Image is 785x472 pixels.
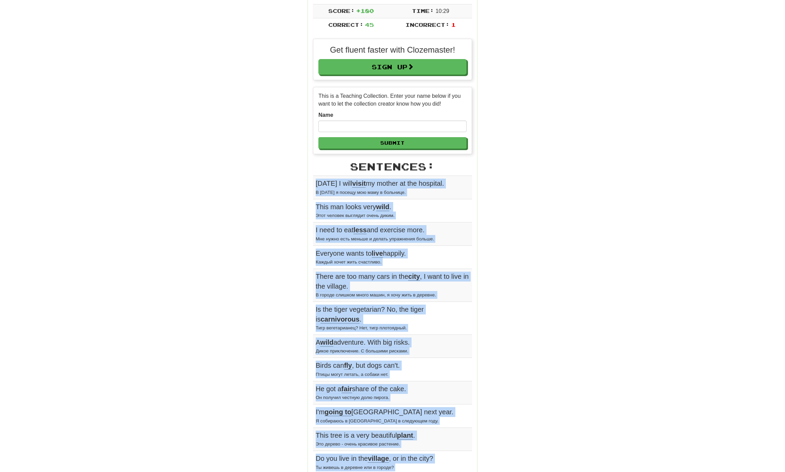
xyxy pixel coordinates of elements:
span: Incorrect: [405,21,450,28]
span: Do you live in the , or in the city? [316,455,433,463]
h2: Sentences: [313,161,472,172]
small: Я собираюсь в [GEOGRAPHIC_DATA] в следующем году. [316,418,438,423]
span: A adventure. With big risks. [316,339,410,347]
small: В городе слишком много машин, я хочу жить в деревне. [316,292,436,297]
u: going to [325,408,351,416]
small: Каждый хочет жить счастливо. [316,259,381,265]
p: This is a Teaching Collection. Enter your name below if you want to let the collection creator kn... [318,92,467,108]
span: I'm [GEOGRAPHIC_DATA] next year. [316,408,453,416]
span: Is the tiger vegetarian? No, the tiger is . [316,306,424,324]
u: wild [320,339,333,347]
span: 10 : 29 [436,8,449,14]
u: city [408,273,420,281]
span: [DATE] I will my mother at the hospital. [316,180,444,188]
u: wild [376,203,389,211]
u: less [353,226,367,234]
a: Sign Up [318,59,467,75]
span: 1 [451,21,456,28]
u: fly [344,362,352,370]
u: visit [352,180,366,188]
u: fair [342,385,352,393]
span: This man looks very . [316,203,391,211]
small: Мне нужно есть меньше и делать упражнения больше. [316,236,434,241]
span: Everyone wants to happily. [316,250,406,258]
small: Птицы могут летать, а собаки нет. [316,372,388,377]
small: В [DATE] я посещу мою маму в больнице. [316,190,406,195]
small: Он получил честную долю пирога. [316,395,389,400]
span: Birds can , but dogs can't. [316,362,400,370]
span: I need to eat and exercise more. [316,226,424,234]
span: There are too many cars in the , I want to live in the village. [316,273,469,290]
span: 45 [365,21,374,28]
span: He got a share of the cake. [316,385,406,393]
small: Тигр вегетарианец? Нет, тигр плотоядный. [316,325,407,330]
u: live [372,250,383,258]
span: Score: [328,7,355,14]
small: Ты живешь в деревне или в городе? [316,465,394,470]
small: Это дерево - очень красивое растение. [316,441,400,447]
span: Correct: [328,21,364,28]
button: Submit [318,137,467,149]
small: Этот человек выглядит очень диким. [316,213,395,218]
span: + 180 [356,7,374,14]
u: carnivorous [320,315,359,324]
small: Дикое приключение. С большими рисками. [316,348,408,353]
u: village [368,455,389,463]
p: Get fluent faster with Clozemaster! [318,44,467,56]
label: Name [318,111,333,119]
span: Time: [412,7,434,14]
u: plant [397,432,413,440]
span: This tree is a very beautiful . [316,432,415,440]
